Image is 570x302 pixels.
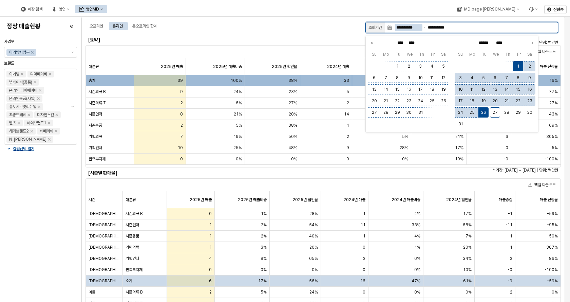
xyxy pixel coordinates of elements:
button: 제안 사항 표시 [69,47,77,57]
div: Remove 베베리쉬 [55,130,57,132]
span: 2025년 할인율 [292,197,318,202]
span: 10% [455,156,463,162]
button: 제안 사항 표시 [69,69,77,144]
button: 2025-07-09 [404,73,414,83]
span: 2% [261,222,267,228]
div: 영업 [48,5,74,13]
button: 2025-08-31 [455,119,465,129]
button: 영업MD [75,5,107,13]
span: -9 [508,278,512,284]
div: MD page [PERSON_NAME] [464,7,515,12]
span: 0% [236,156,242,162]
span: 0 [363,267,365,272]
button: 2025-07-12 [438,73,449,83]
span: 5% [402,134,408,139]
span: 3% [261,245,267,250]
span: 9 [346,145,349,150]
span: 1% [415,245,420,250]
span: 1 [363,211,365,216]
span: 8 [180,111,183,117]
div: 영업MD [86,7,99,12]
button: 2025-08-17 [455,96,465,106]
span: 61% [463,278,472,284]
span: Sa [524,51,535,58]
button: 2025-08-03 [455,73,465,83]
button: 2025-07-23 [404,96,414,106]
button: 2025-08-28 [501,107,512,118]
div: 해외브랜드2 [9,128,29,135]
button: 2025-07-04 [427,61,437,71]
span: Su [455,51,466,58]
span: 기획의류 [89,134,102,139]
button: 2025-08-19 [478,96,489,106]
span: 6 [209,278,212,284]
div: 해외브랜드1 [27,120,46,126]
span: Tu [392,51,403,58]
button: 2025-08-08 [513,73,523,83]
span: 307% [546,245,558,250]
span: 2 [510,256,512,261]
span: Fr [427,51,438,58]
span: 1 [363,233,365,239]
button: 신한승 [544,5,567,14]
div: 오프라인 [85,22,107,30]
button: 2025-08-04 [467,73,477,83]
div: Remove 아가방 [21,73,23,75]
span: 시즌언더 [126,222,139,228]
div: Remove 해외브랜드1 [47,122,50,124]
div: 냅베이비(공통) [9,79,32,86]
div: 온라인 디어베이비 [9,87,37,94]
button: 2025-08-06 [490,73,500,83]
span: 28% [309,211,318,216]
span: 6 [506,134,508,139]
span: Fr [514,51,524,58]
span: 1 [209,222,212,228]
button: 2025-08-15 [513,84,523,94]
span: [DEMOGRAPHIC_DATA] [89,211,120,216]
button: 2025-07-30 [404,107,414,118]
button: 2025-08-21 [501,96,512,106]
button: Previous month [368,39,375,46]
span: 0% [465,289,472,295]
button: 2025-07-16 [404,84,414,94]
button: 2025-08-11 [467,84,477,94]
span: 시즌 [89,197,95,202]
span: -59% [547,211,558,216]
button: 2025-07-21 [381,96,391,106]
span: [DEMOGRAPHIC_DATA] [89,278,120,284]
div: 온라인용품(사입) [9,95,36,102]
button: 2025-08-20 [490,96,500,106]
span: 0 [363,245,365,250]
span: 시즌의류 B [126,289,142,295]
span: 7 [180,134,183,139]
span: 2 [180,123,183,128]
div: Remove 해외브랜드2 [30,130,33,132]
h4: 정상 매출현황 [7,23,41,30]
button: 엑셀 다운로드 [526,181,558,189]
span: 86% [549,256,558,261]
span: -100% [545,156,558,162]
span: 28% [289,111,297,117]
span: 2025년 매출 [161,64,183,69]
button: 2025-08-01 [513,61,523,71]
span: We [403,51,416,58]
button: 2025-07-06 [369,73,379,83]
button: 2025-07-11 [427,73,437,83]
span: 시즌의류 T [89,100,106,106]
span: 14 [344,111,349,117]
div: Remove 퓨토시크릿리뉴얼 [38,105,40,108]
span: 68% [463,222,472,228]
button: 2025-08-23 [525,96,535,106]
span: 6% [414,256,420,261]
span: 5% [552,145,558,150]
button: 2025-07-31 [415,107,425,118]
button: 2025-07-15 [392,84,402,94]
span: 0% [414,267,420,272]
div: 베베리쉬 [40,128,53,135]
button: 컬럼선택 열기 [7,146,74,152]
h6: [시즌별 판매율] [88,170,202,176]
div: 퓨토시크릿리뉴얼 [9,103,36,110]
button: 2025-07-20 [369,96,379,106]
button: 2025-07-22 [392,96,402,106]
div: Remove 아가방사업부 [31,51,34,54]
